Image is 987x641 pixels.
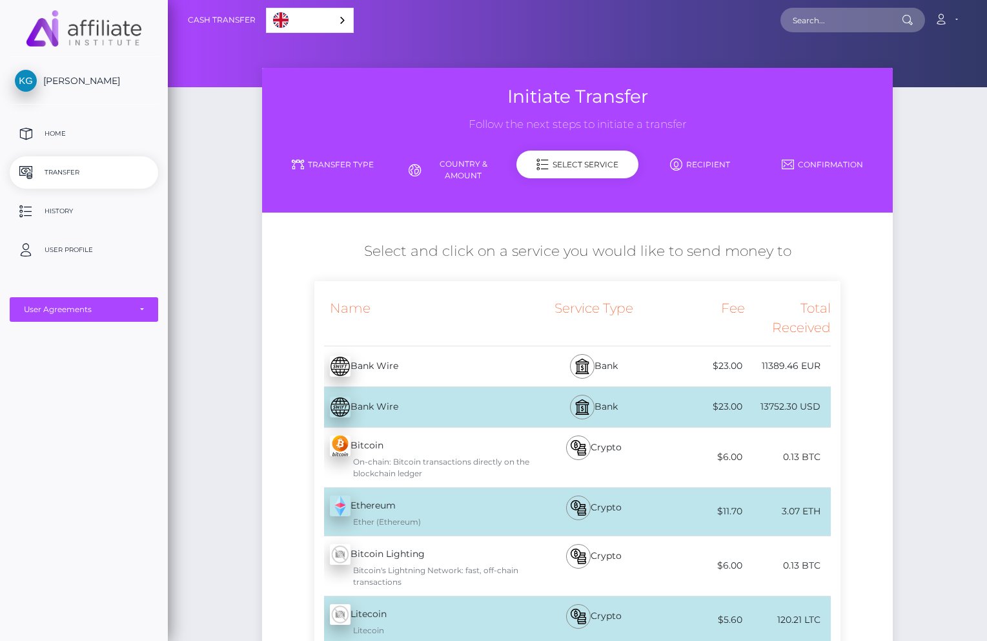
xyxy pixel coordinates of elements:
[516,151,639,178] div: Select Service
[15,163,153,182] p: Transfer
[330,397,351,417] img: E16AAAAAElFTkSuQmCC
[272,242,884,262] h5: Select and click on a service you would like to send money to
[10,195,158,227] a: History
[658,551,744,580] div: $6.00
[10,156,158,189] a: Transfer
[24,304,130,315] div: User Agreements
[15,124,153,143] p: Home
[571,440,586,456] img: bitcoin.svg
[330,604,351,625] img: wMhJQYtZFAryAAAAABJRU5ErkJggg==
[314,291,529,346] div: Name
[10,234,158,266] a: User Profile
[745,443,831,472] div: 0.13 BTC
[188,6,256,34] a: Cash Transfer
[330,436,351,456] img: zxlM9hkiQ1iKKYMjuOruv9zc3NfAFPM+lQmnX+Hwj+0b3s+QqDAAAAAElFTkSuQmCC
[658,392,744,421] div: $23.00
[330,456,529,479] div: On-chain: Bitcoin transactions directly on the blockchain ledger
[529,387,658,427] div: Bank
[272,153,394,176] a: Transfer Type
[745,551,831,580] div: 0.13 BTC
[272,117,884,132] h3: Follow the next steps to initiate a transfer
[658,291,744,346] div: Fee
[529,488,658,536] div: Crypto
[314,536,529,596] div: Bitcoin Lighting
[266,8,354,33] aside: Language selected: English
[314,488,529,536] div: Ethereum
[638,153,761,176] a: Recipient
[745,392,831,421] div: 13752.30 USD
[330,625,529,636] div: Litecoin
[314,348,529,384] div: Bank Wire
[15,240,153,260] p: User Profile
[330,496,351,516] img: z+HV+S+XklAdAAAAABJRU5ErkJggg==
[571,500,586,516] img: bitcoin.svg
[330,544,351,565] img: wMhJQYtZFAryAAAAABJRU5ErkJggg==
[529,536,658,596] div: Crypto
[10,118,158,150] a: Home
[745,291,831,346] div: Total Received
[10,75,158,87] span: [PERSON_NAME]
[330,516,529,528] div: Ether (Ethereum)
[529,291,658,346] div: Service Type
[266,8,354,33] div: Language
[571,609,586,624] img: bitcoin.svg
[658,497,744,526] div: $11.70
[575,399,590,415] img: bank.svg
[26,10,141,47] img: MassPay
[745,352,831,381] div: 11389.46 EUR
[10,297,158,322] button: User Agreements
[330,356,351,377] img: E16AAAAAElFTkSuQmCC
[272,84,884,109] h3: Initiate Transfer
[330,565,529,588] div: Bitcoin's Lightning Network: fast, off-chain transactions
[780,8,902,32] input: Search...
[745,605,831,635] div: 120.21 LTC
[761,153,884,176] a: Confirmation
[394,153,516,187] a: Country & Amount
[571,549,586,564] img: bitcoin.svg
[658,443,744,472] div: $6.00
[314,428,529,487] div: Bitcoin
[745,497,831,526] div: 3.07 ETH
[15,202,153,221] p: History
[267,8,353,32] a: English
[658,605,744,635] div: $5.60
[658,352,744,381] div: $23.00
[314,389,529,425] div: Bank Wire
[529,346,658,386] div: Bank
[529,428,658,487] div: Crypto
[575,359,590,374] img: bank.svg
